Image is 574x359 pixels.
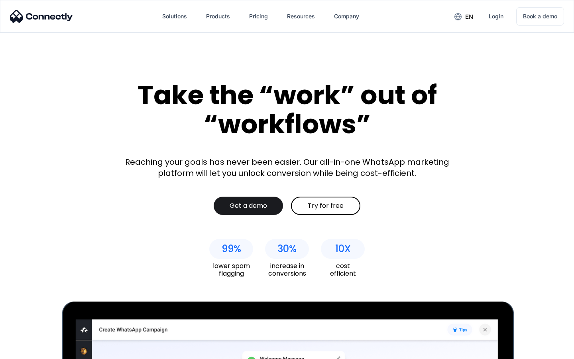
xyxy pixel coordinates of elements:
[277,243,297,254] div: 30%
[214,197,283,215] a: Get a demo
[162,11,187,22] div: Solutions
[222,243,241,254] div: 99%
[230,202,267,210] div: Get a demo
[308,202,344,210] div: Try for free
[120,156,454,179] div: Reaching your goals has never been easier. Our all-in-one WhatsApp marketing platform will let yo...
[16,345,48,356] ul: Language list
[482,7,510,26] a: Login
[206,11,230,22] div: Products
[334,11,359,22] div: Company
[516,7,564,26] a: Book a demo
[8,345,48,356] aside: Language selected: English
[243,7,274,26] a: Pricing
[335,243,351,254] div: 10X
[291,197,360,215] a: Try for free
[108,81,466,138] div: Take the “work” out of “workflows”
[249,11,268,22] div: Pricing
[489,11,503,22] div: Login
[465,11,473,22] div: en
[321,262,365,277] div: cost efficient
[10,10,73,23] img: Connectly Logo
[209,262,253,277] div: lower spam flagging
[287,11,315,22] div: Resources
[265,262,309,277] div: increase in conversions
